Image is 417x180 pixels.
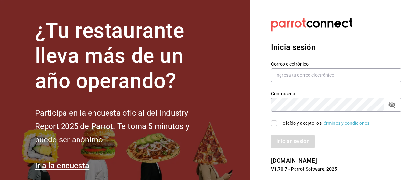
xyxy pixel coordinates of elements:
[35,18,211,93] h1: ¿Tu restaurante lleva más de un año operando?
[271,68,401,82] input: Ingresa tu correo electrónico
[386,99,397,110] button: passwordField
[271,157,317,164] a: [DOMAIN_NAME]
[271,166,401,172] p: V1.70.7 - Parrot Software, 2025.
[280,120,371,127] div: He leído y acepto los
[271,62,401,66] label: Correo electrónico
[322,121,371,126] a: Términos y condiciones.
[35,106,211,146] h2: Participa en la encuesta oficial del Industry Report 2025 de Parrot. Te toma 5 minutos y puede se...
[271,91,401,96] label: Contraseña
[35,161,90,170] a: Ir a la encuesta
[271,41,401,53] h3: Inicia sesión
